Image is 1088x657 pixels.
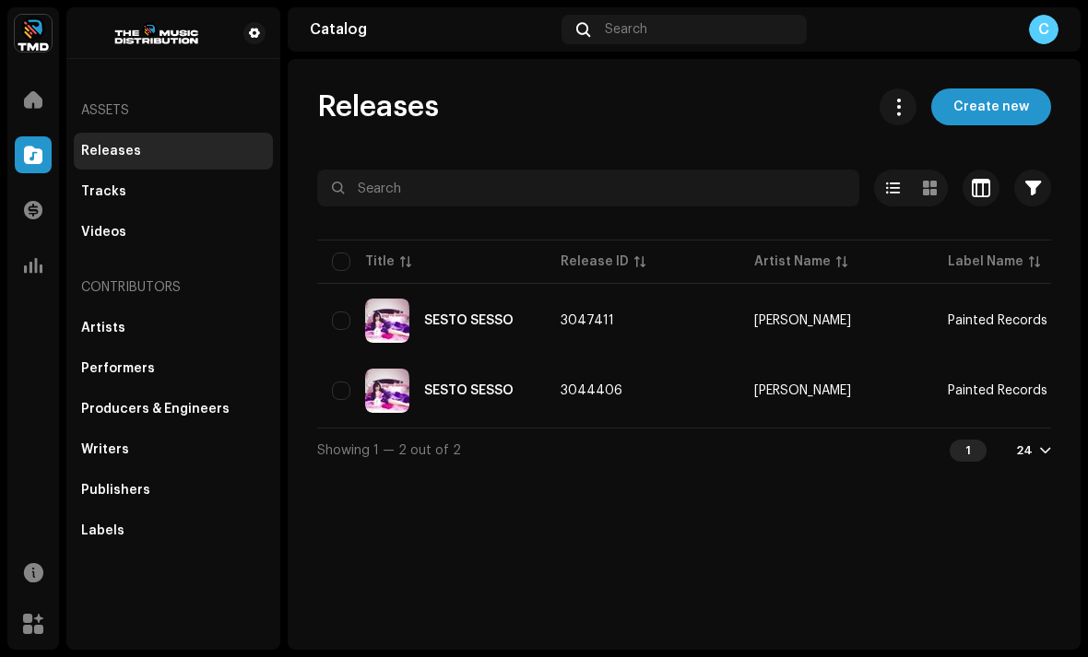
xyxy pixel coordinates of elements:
[754,384,851,397] div: [PERSON_NAME]
[74,472,273,509] re-m-nav-item: Publishers
[754,314,918,327] span: Maria Gaga
[931,88,1051,125] button: Create new
[365,252,395,271] div: Title
[74,265,273,310] re-a-nav-header: Contributors
[310,22,554,37] div: Catalog
[81,225,126,240] div: Videos
[365,369,409,413] img: f0727625-c0ef-4ba2-98a0-2c3a29eb687d
[950,440,987,462] div: 1
[74,350,273,387] re-m-nav-item: Performers
[424,314,514,327] div: SESTO SESSO
[15,15,52,52] img: 622bc8f8-b98b-49b5-8c6c-3a84fb01c0a0
[365,299,409,343] img: ddbdb67e-db9f-428a-abd3-c24c0f344300
[605,22,647,37] span: Search
[1016,443,1033,458] div: 24
[948,252,1023,271] div: Label Name
[74,512,273,549] re-m-nav-item: Labels
[948,384,1047,397] span: Painted Records
[81,483,150,498] div: Publishers
[81,22,236,44] img: b0a7efd8-7533-4fa9-ab47-5eb05ce6ec4b
[754,314,851,327] div: [PERSON_NAME]
[754,252,831,271] div: Artist Name
[317,444,461,457] span: Showing 1 — 2 out of 2
[81,402,230,416] div: Producers & Engineers
[1029,15,1058,44] div: C
[81,321,125,335] div: Artists
[81,184,126,199] div: Tracks
[81,144,141,158] div: Releases
[81,442,129,457] div: Writers
[953,88,1029,125] span: Create new
[561,252,629,271] div: Release ID
[74,431,273,468] re-m-nav-item: Writers
[74,214,273,251] re-m-nav-item: Videos
[754,384,918,397] span: Maria Gaga
[424,384,514,397] div: SESTO SESSO
[74,133,273,170] re-m-nav-item: Releases
[317,170,859,206] input: Search
[81,523,124,538] div: Labels
[317,88,439,125] span: Releases
[561,314,614,327] span: 3047411
[74,88,273,133] re-a-nav-header: Assets
[74,173,273,210] re-m-nav-item: Tracks
[81,361,155,376] div: Performers
[561,384,622,397] span: 3044406
[74,391,273,428] re-m-nav-item: Producers & Engineers
[74,310,273,346] re-m-nav-item: Artists
[948,314,1047,327] span: Painted Records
